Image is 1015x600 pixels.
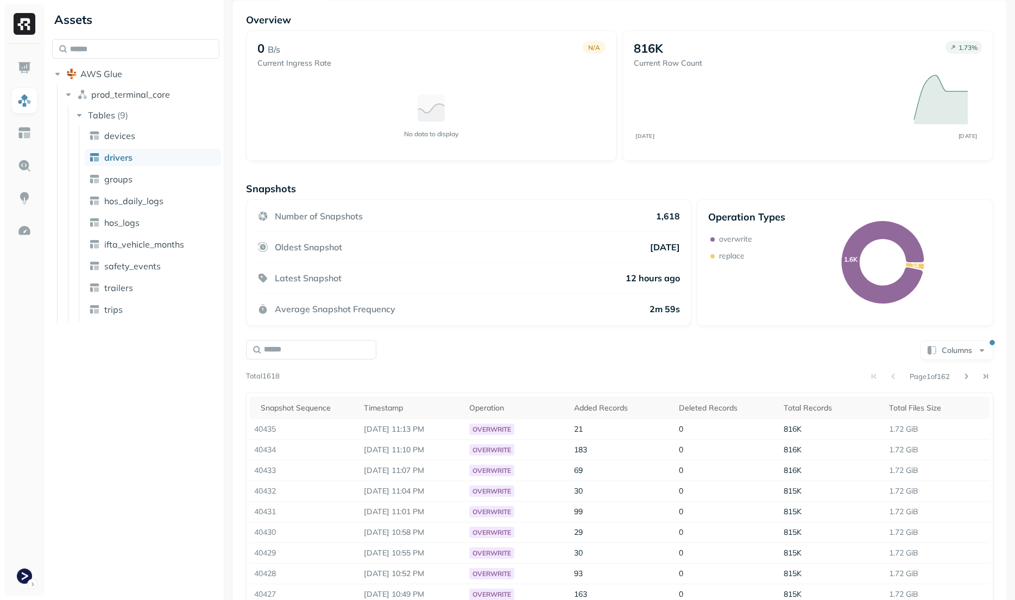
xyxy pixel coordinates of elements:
span: 815K [784,589,802,599]
div: overwrite [469,589,514,600]
p: 0 [257,41,264,56]
span: 816K [784,445,802,454]
td: 40429 [250,543,360,564]
p: Aug 20, 2025 11:13 PM [364,424,460,434]
span: 30 [574,548,583,558]
span: 0 [679,507,683,516]
span: hos_logs [104,217,140,228]
td: 1.72 GiB [885,419,989,440]
img: Assets [17,93,31,108]
a: safety_events [85,257,221,275]
span: 0 [679,527,683,537]
p: Current Row Count [634,58,702,68]
span: safety_events [104,261,161,271]
td: 40434 [250,440,360,460]
img: table [89,261,100,271]
img: Terminal [17,569,32,584]
p: 1.73 % [959,43,978,52]
p: Aug 20, 2025 11:07 PM [364,465,460,476]
td: 1.72 GiB [885,522,989,543]
span: trips [104,304,123,315]
p: overwrite [719,234,752,244]
span: 815K [784,486,802,496]
p: Overview [246,14,993,26]
td: 40435 [250,419,360,440]
span: 93 [574,569,583,578]
span: 0 [679,569,683,578]
span: 816K [784,424,802,434]
span: Tables [88,110,115,121]
a: drivers [85,149,221,166]
p: Aug 20, 2025 10:55 PM [364,548,460,558]
span: groups [104,174,133,185]
button: Columns [921,340,993,360]
text: 1.6K [844,255,858,263]
div: overwrite [469,465,514,476]
p: Oldest Snapshot [275,242,342,252]
p: Latest Snapshot [275,273,342,283]
span: 30 [574,486,583,496]
td: 1.72 GiB [885,543,989,564]
p: Aug 20, 2025 11:04 PM [364,486,460,496]
p: Aug 20, 2025 10:58 PM [364,527,460,538]
span: 163 [574,589,587,599]
div: overwrite [469,547,514,559]
span: 816K [784,465,802,475]
button: AWS Glue [52,65,219,83]
span: 0 [679,424,683,434]
td: 40432 [250,481,360,502]
span: devices [104,130,135,141]
span: 815K [784,569,802,578]
a: trailers [85,279,221,296]
p: No data to display [404,130,458,138]
a: trips [85,301,221,318]
tspan: [DATE] [959,132,978,139]
img: Query Explorer [17,159,31,173]
td: 40428 [250,564,360,584]
div: overwrite [469,506,514,517]
td: 40433 [250,460,360,481]
text: 34 [911,261,918,269]
img: Insights [17,191,31,205]
p: Aug 20, 2025 10:52 PM [364,569,460,579]
div: Total Files Size [889,403,985,413]
div: Deleted Records [679,403,775,413]
button: Tables(9) [74,106,220,124]
div: Added Records [574,403,670,413]
div: Total Records [784,403,880,413]
span: 69 [574,465,583,475]
td: 1.72 GiB [885,481,989,502]
td: 40431 [250,502,360,522]
tspan: [DATE] [635,132,654,139]
span: hos_daily_logs [104,195,163,206]
div: Snapshot Sequence [261,403,355,413]
span: 815K [784,527,802,537]
p: 1,618 [656,211,680,222]
p: Aug 20, 2025 10:49 PM [364,589,460,599]
span: 0 [679,445,683,454]
p: Number of Snapshots [275,211,363,222]
img: Asset Explorer [17,126,31,140]
img: table [89,239,100,250]
a: ifta_vehicle_months [85,236,221,253]
span: ifta_vehicle_months [104,239,184,250]
span: prod_terminal_core [91,89,170,100]
span: 183 [574,445,587,454]
p: Average Snapshot Frequency [275,304,395,314]
span: drivers [104,152,133,163]
p: N/A [588,43,600,52]
span: 0 [679,486,683,496]
span: 815K [784,548,802,558]
p: 816K [634,41,663,56]
div: Assets [52,11,219,28]
span: 99 [574,507,583,516]
img: table [89,195,100,206]
div: overwrite [469,444,514,456]
p: Page 1 of 162 [910,371,950,381]
img: Optimization [17,224,31,238]
span: 21 [574,424,583,434]
span: 0 [679,589,683,599]
span: 29 [574,527,583,537]
div: overwrite [469,485,514,497]
td: 1.72 GiB [885,564,989,584]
